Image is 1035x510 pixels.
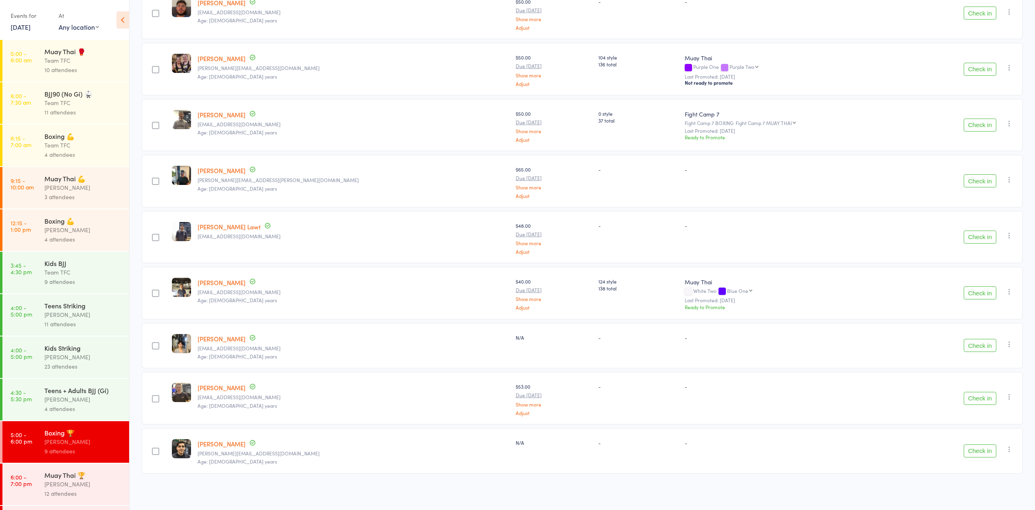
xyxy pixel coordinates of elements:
a: Adjust [516,25,592,30]
a: [PERSON_NAME] [198,334,246,343]
div: [PERSON_NAME] [44,437,122,446]
div: 9 attendees [44,277,122,286]
button: Check in [964,119,996,132]
div: - [685,222,901,229]
button: Check in [964,231,996,244]
div: Boxing 🏆 [44,428,122,437]
small: Last Promoted: [DATE] [685,297,901,303]
a: Adjust [516,410,592,415]
span: Age: [DEMOGRAPHIC_DATA] years [198,458,277,465]
small: jmurp208@gmail.com [198,394,509,400]
time: 9:15 - 10:00 am [11,177,34,190]
div: 12 attendees [44,489,122,498]
a: 3:45 -4:30 pmKids BJJTeam TFC9 attendees [2,252,129,293]
small: Due [DATE] [516,63,592,69]
div: 4 attendees [44,404,122,413]
div: Purple One [685,64,901,71]
a: Adjust [516,249,592,254]
a: [DATE] [11,22,31,31]
button: Check in [964,63,996,76]
div: - [598,334,678,341]
a: Adjust [516,305,592,310]
a: Adjust [516,81,592,86]
div: [PERSON_NAME] [44,352,122,362]
div: Team TFC [44,141,122,150]
div: Fight Camp 7 BOXING [685,120,901,125]
div: Any location [59,22,99,31]
div: [PERSON_NAME] [44,395,122,404]
a: 4:00 -5:00 pmKids Striking[PERSON_NAME]23 attendees [2,336,129,378]
div: Muay Thai [685,54,901,62]
button: Check in [964,7,996,20]
div: Ready to Promote [685,134,901,141]
a: [PERSON_NAME] [198,166,246,175]
div: 9 attendees [44,446,122,456]
a: 6:15 -7:00 amBoxing 💪Team TFC4 attendees [2,125,129,166]
div: - [685,439,901,446]
div: Kids BJJ [44,259,122,268]
small: Last Promoted: [DATE] [685,74,901,79]
a: [PERSON_NAME] [198,110,246,119]
a: Show more [516,73,592,78]
a: 12:15 -1:00 pmBoxing 💪[PERSON_NAME]4 attendees [2,209,129,251]
div: 10 attendees [44,65,122,75]
span: 124 style [598,278,678,285]
a: Show more [516,296,592,301]
small: Jeff_lee205@hotmail.com [198,289,509,295]
a: Show more [516,16,592,22]
a: 5:00 -6:00 amMuay Thai 🥊Team TFC10 attendees [2,40,129,81]
div: Boxing 💪 [44,216,122,225]
span: Age: [DEMOGRAPHIC_DATA] years [198,297,277,303]
div: Teens Striking [44,301,122,310]
div: Muay Thai 💪 [44,174,122,183]
time: 4:30 - 5:30 pm [11,389,32,402]
a: Show more [516,128,592,134]
div: Team TFC [44,98,122,108]
div: [PERSON_NAME] [44,183,122,192]
a: [PERSON_NAME] [198,278,246,287]
div: Events for [11,9,51,22]
small: Albert.jamroz@outlook.com [198,177,509,183]
img: image1755155860.png [172,439,191,458]
div: $48.00 [516,222,592,254]
a: [PERSON_NAME] [198,383,246,392]
a: 5:00 -6:00 pmBoxing 🏆[PERSON_NAME]9 attendees [2,421,129,463]
div: - [685,166,901,173]
span: 136 total [598,61,678,68]
small: Quinn.louise02@gmail.com [198,65,509,71]
a: [PERSON_NAME] [198,440,246,448]
span: Age: [DEMOGRAPHIC_DATA] years [198,402,277,409]
button: Check in [964,174,996,187]
div: - [598,383,678,390]
button: Check in [964,286,996,299]
small: Due [DATE] [516,287,592,293]
div: Ready to Promote [685,303,901,310]
button: Check in [964,444,996,457]
div: 3 attendees [44,192,122,202]
time: 4:00 - 5:00 pm [11,347,32,360]
img: image1758781611.png [172,166,191,185]
div: Team TFC [44,268,122,277]
div: N/A [516,439,592,446]
span: Age: [DEMOGRAPHIC_DATA] years [198,185,277,192]
div: - [685,383,901,390]
div: - [598,166,678,173]
div: N/A [516,334,592,341]
div: 4 attendees [44,235,122,244]
small: Due [DATE] [516,392,592,398]
div: Team TFC [44,56,122,65]
div: 23 attendees [44,362,122,371]
div: Boxing 💪 [44,132,122,141]
small: Due [DATE] [516,231,592,237]
div: Purple Two [730,64,754,69]
div: - [598,222,678,229]
span: 138 total [598,285,678,292]
img: image1610495653.png [172,278,191,297]
span: 37 total [598,117,678,124]
span: Age: [DEMOGRAPHIC_DATA] years [198,17,277,24]
button: Check in [964,392,996,405]
div: Muay Thai 🏆 [44,470,122,479]
img: image1715073146.png [172,383,191,402]
div: $50.00 [516,54,592,86]
a: Show more [516,185,592,190]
